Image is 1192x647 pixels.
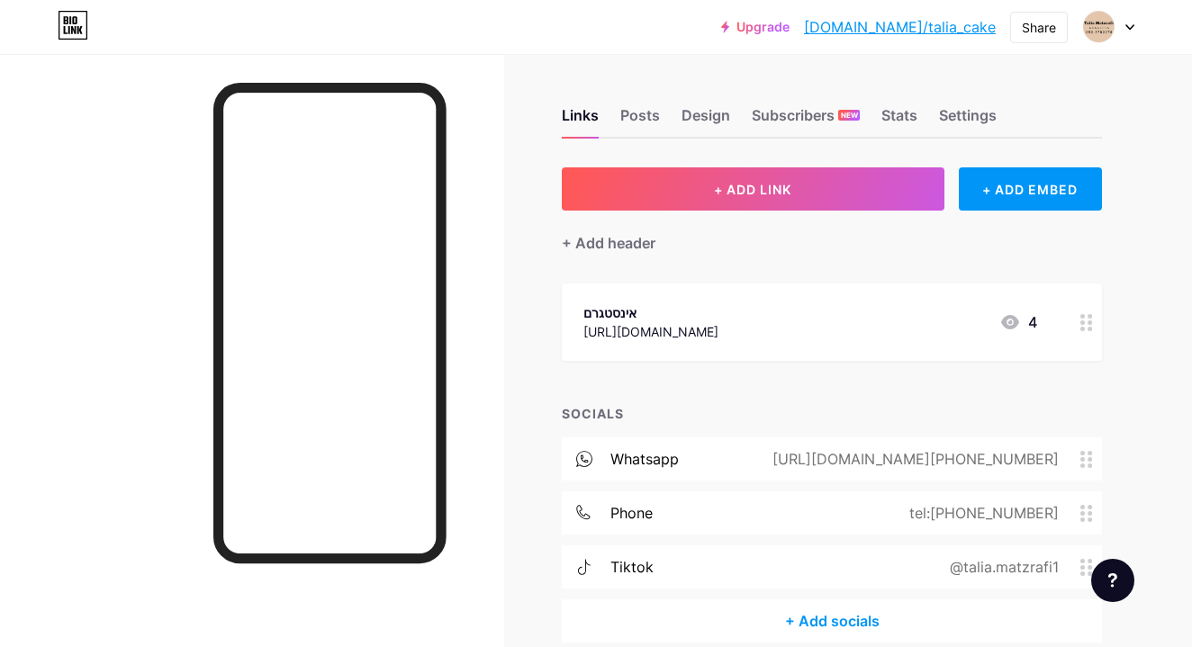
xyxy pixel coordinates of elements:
[880,502,1080,524] div: tel:[PHONE_NUMBER]
[752,104,860,137] div: Subscribers
[610,448,679,470] div: whatsapp
[1081,10,1115,44] img: talia_cake
[721,20,790,34] a: Upgrade
[921,556,1080,578] div: @talia.matzrafi1
[562,599,1102,643] div: + Add socials
[744,448,1080,470] div: [URL][DOMAIN_NAME][PHONE_NUMBER]
[562,167,944,211] button: + ADD LINK
[682,104,730,137] div: Design
[939,104,997,137] div: Settings
[714,182,791,197] span: + ADD LINK
[610,556,654,578] div: tiktok
[562,104,599,137] div: Links
[562,232,655,254] div: + Add header
[959,167,1102,211] div: + ADD EMBED
[610,502,653,524] div: phone
[841,110,858,121] span: NEW
[562,404,1102,423] div: SOCIALS
[999,311,1037,333] div: 4
[620,104,660,137] div: Posts
[583,303,718,322] div: אינסטגרם
[881,104,917,137] div: Stats
[583,322,718,341] div: [URL][DOMAIN_NAME]
[1022,18,1056,37] div: Share
[804,16,996,38] a: [DOMAIN_NAME]/talia_cake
